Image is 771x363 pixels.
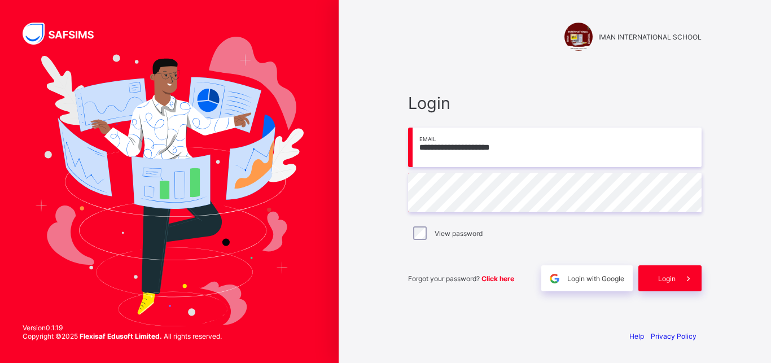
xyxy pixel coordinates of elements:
label: View password [435,229,483,238]
a: Help [629,332,644,340]
span: Version 0.1.19 [23,323,222,332]
strong: Flexisaf Edusoft Limited. [80,332,162,340]
img: Hero Image [35,37,304,326]
img: google.396cfc9801f0270233282035f929180a.svg [548,272,561,285]
a: Privacy Policy [651,332,696,340]
span: Copyright © 2025 All rights reserved. [23,332,222,340]
span: Login with Google [567,274,624,283]
span: Login [408,93,702,113]
span: Login [658,274,676,283]
img: SAFSIMS Logo [23,23,107,45]
span: IMAN INTERNATIONAL SCHOOL [598,33,702,41]
a: Click here [481,274,514,283]
span: Forgot your password? [408,274,514,283]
